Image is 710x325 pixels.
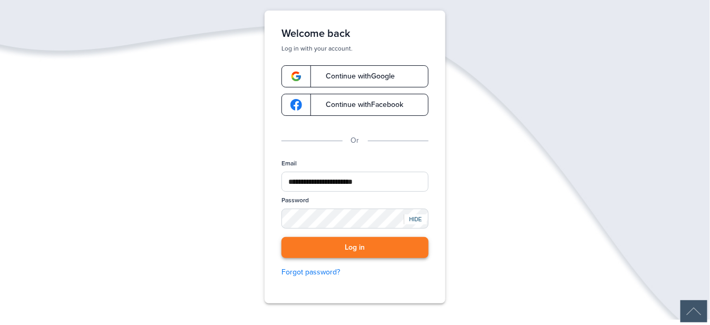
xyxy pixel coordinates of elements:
p: Log in with your account. [281,44,429,53]
img: google-logo [290,99,302,111]
img: google-logo [290,71,302,82]
a: google-logoContinue withFacebook [281,94,429,116]
img: Back to Top [680,300,707,322]
p: Or [351,135,359,146]
button: Log in [281,237,429,259]
input: Password [281,209,429,229]
a: google-logoContinue withGoogle [281,65,429,87]
span: Continue with Google [315,73,395,80]
label: Password [281,196,309,205]
div: Scroll Back to Top [680,300,707,322]
label: Email [281,159,297,168]
input: Email [281,172,429,192]
a: Forgot password? [281,267,429,278]
span: Continue with Facebook [315,101,403,109]
div: HIDE [404,214,427,224]
h1: Welcome back [281,27,429,40]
